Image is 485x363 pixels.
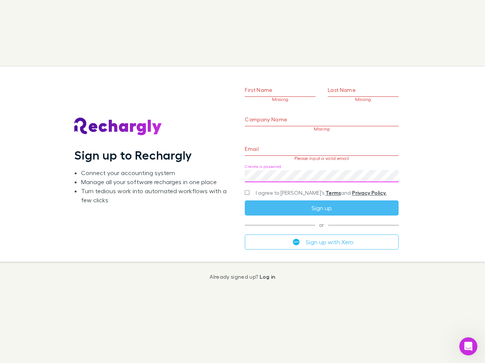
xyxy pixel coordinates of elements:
[74,148,192,162] h1: Sign up to Rechargly
[293,239,300,245] img: Xero's logo
[352,189,386,196] a: Privacy Policy.
[328,97,399,102] p: Missing
[81,168,233,177] li: Connect your accounting system
[81,186,233,205] li: Turn tedious work into automated workflows with a few clicks
[245,164,281,169] label: Create a password
[245,156,398,161] p: Please input a valid email
[74,118,162,136] img: Rechargly's Logo
[245,234,398,250] button: Sign up with Xero
[210,274,275,280] p: Already signed up?
[260,273,275,280] a: Log in
[459,337,477,355] iframe: Intercom live chat
[325,189,341,196] a: Terms
[245,126,398,132] p: Missing
[256,189,386,197] span: I agree to [PERSON_NAME]’s and
[245,97,316,102] p: Missing
[245,200,398,216] button: Sign up
[81,177,233,186] li: Manage all your software recharges in one place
